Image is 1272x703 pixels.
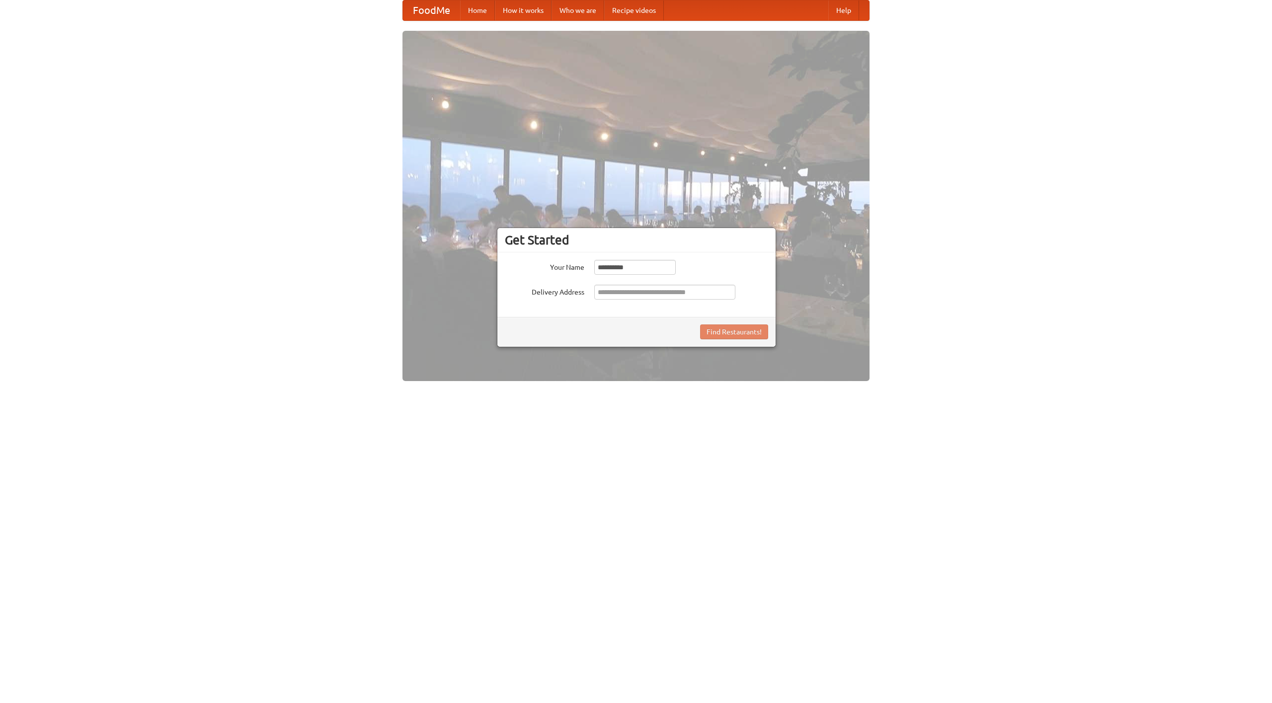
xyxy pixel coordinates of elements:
label: Your Name [505,260,584,272]
a: Who we are [552,0,604,20]
a: Help [828,0,859,20]
a: FoodMe [403,0,460,20]
a: Recipe videos [604,0,664,20]
label: Delivery Address [505,285,584,297]
a: How it works [495,0,552,20]
button: Find Restaurants! [700,324,768,339]
h3: Get Started [505,233,768,247]
a: Home [460,0,495,20]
